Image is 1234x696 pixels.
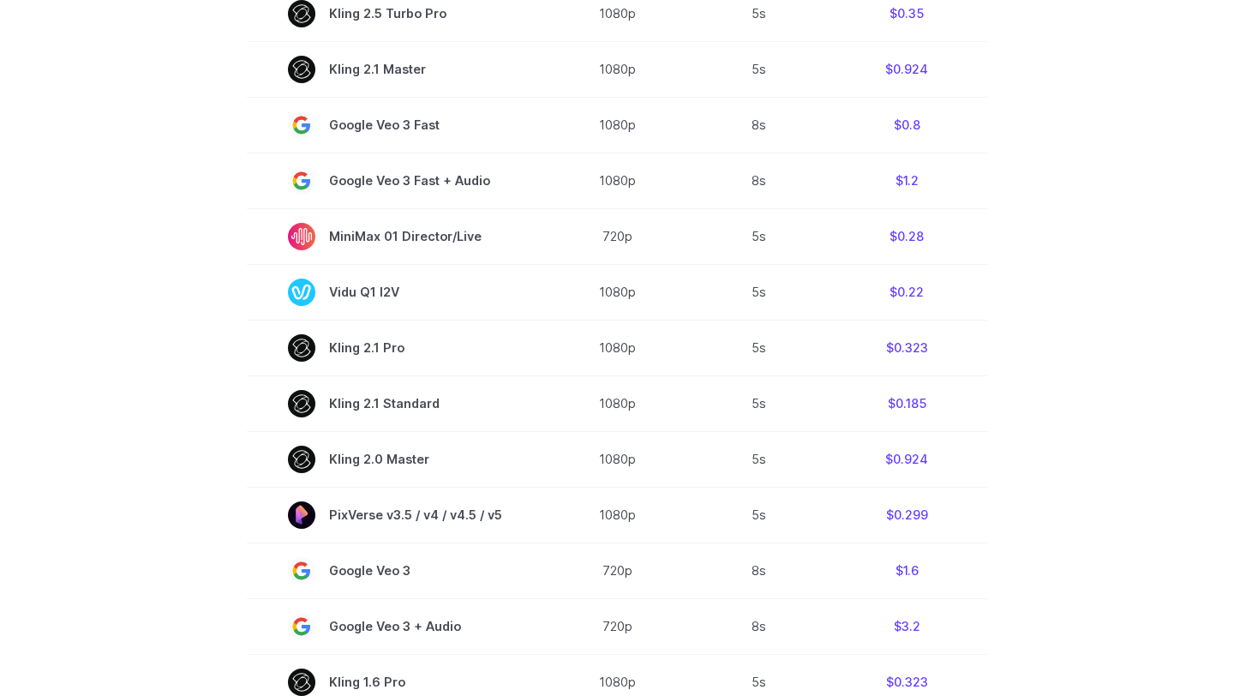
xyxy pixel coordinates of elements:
td: $0.924 [826,431,987,487]
td: 5s [691,487,826,543]
td: 5s [691,41,826,97]
td: $0.22 [826,264,987,320]
td: 1080p [543,487,691,543]
span: Kling 1.6 Pro [288,669,502,696]
span: MiniMax 01 Director/Live [288,223,502,250]
td: 1080p [543,97,691,153]
span: Kling 2.1 Master [288,56,502,83]
td: $3.2 [826,598,987,654]
td: $0.299 [826,487,987,543]
td: 5s [691,264,826,320]
td: 720p [543,543,691,598]
td: 720p [543,598,691,654]
td: 720p [543,208,691,264]
td: 5s [691,375,826,431]
td: 1080p [543,153,691,208]
td: 5s [691,208,826,264]
td: 1080p [543,320,691,375]
span: Google Veo 3 Fast + Audio [288,167,502,195]
span: Google Veo 3 + Audio [288,613,502,640]
td: $0.28 [826,208,987,264]
td: $0.8 [826,97,987,153]
td: 1080p [543,431,691,487]
td: $0.924 [826,41,987,97]
span: Google Veo 3 [288,557,502,585]
span: PixVerse v3.5 / v4 / v4.5 / v5 [288,501,502,529]
td: 8s [691,598,826,654]
td: 8s [691,153,826,208]
td: 8s [691,543,826,598]
td: 5s [691,320,826,375]
td: 5s [691,431,826,487]
span: Vidu Q1 I2V [288,279,502,306]
td: $1.6 [826,543,987,598]
td: 1080p [543,375,691,431]
span: Kling 2.0 Master [288,446,502,473]
td: 8s [691,97,826,153]
td: 1080p [543,264,691,320]
span: Kling 2.1 Pro [288,334,502,362]
td: $0.323 [826,320,987,375]
td: 1080p [543,41,691,97]
td: $1.2 [826,153,987,208]
span: Google Veo 3 Fast [288,111,502,139]
span: Kling 2.1 Standard [288,390,502,417]
td: $0.185 [826,375,987,431]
